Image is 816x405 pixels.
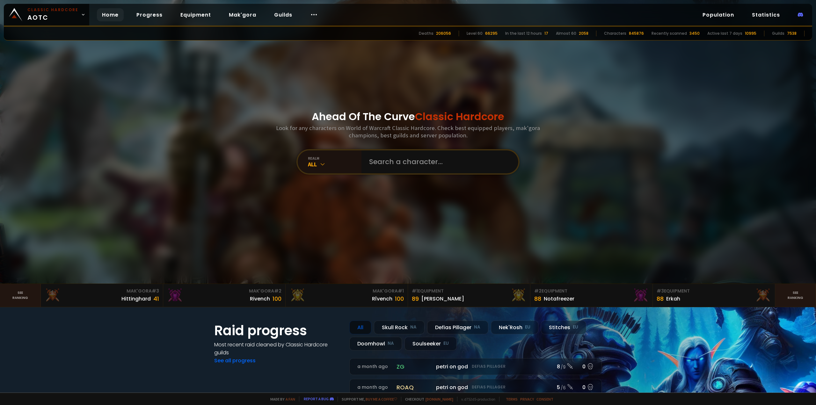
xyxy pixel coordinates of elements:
a: Mak'Gora#2Rivench100 [163,284,286,307]
a: Guilds [269,8,297,21]
div: Skull Rock [374,321,425,334]
h1: Raid progress [214,321,342,341]
div: 66295 [485,31,498,36]
span: # 3 [152,288,159,294]
div: realm [308,156,361,161]
h1: Ahead Of The Curve [312,109,504,124]
div: 2058 [579,31,588,36]
div: Recently scanned [652,31,687,36]
div: Equipment [657,288,771,294]
a: #1Equipment89[PERSON_NAME] [408,284,530,307]
h4: Most recent raid cleaned by Classic Hardcore guilds [214,341,342,357]
a: a month agoroaqpetri on godDefias Pillager5 /60 [349,379,602,396]
div: Guilds [772,31,784,36]
a: a fan [286,397,295,401]
span: # 2 [534,288,542,294]
span: Made by [266,397,295,401]
span: # 3 [657,288,664,294]
a: Mak'Gora#3Hittinghard41 [41,284,163,307]
span: # 1 [412,288,418,294]
span: v. d752d5 - production [457,397,495,401]
span: # 1 [398,288,404,294]
a: [DOMAIN_NAME] [426,397,453,401]
a: a month agozgpetri on godDefias Pillager8 /90 [349,358,602,375]
a: Report a bug [304,396,329,401]
a: Consent [536,397,553,401]
small: EU [573,324,578,330]
div: Mak'Gora [45,288,159,294]
a: Statistics [747,8,785,21]
div: 100 [273,294,281,303]
div: Notafreezer [544,295,574,303]
h3: Look for any characters on World of Warcraft Classic Hardcore. Check best equipped players, mak'g... [273,124,543,139]
a: Mak'Gora#1Rîvench100 [286,284,408,307]
div: Soulseeker [404,337,457,351]
div: Defias Pillager [427,321,488,334]
div: Nek'Rosh [491,321,538,334]
div: 88 [534,294,541,303]
div: 88 [657,294,664,303]
div: Characters [604,31,626,36]
div: Mak'Gora [167,288,281,294]
div: [PERSON_NAME] [421,295,464,303]
div: All [349,321,371,334]
small: NA [388,340,394,347]
small: EU [443,340,449,347]
div: 17 [544,31,548,36]
span: Support me, [338,397,397,401]
div: Mak'Gora [289,288,404,294]
a: #3Equipment88Erkah [653,284,775,307]
div: Active last 7 days [707,31,742,36]
a: Classic HardcoreAOTC [4,4,89,25]
small: NA [474,324,480,330]
div: Erkah [666,295,680,303]
a: Buy me a coffee [366,397,397,401]
div: 3450 [689,31,700,36]
small: EU [525,324,530,330]
a: Population [697,8,739,21]
div: Stitches [541,321,586,334]
span: # 2 [274,288,281,294]
div: In the last 12 hours [505,31,542,36]
div: Hittinghard [121,295,151,303]
a: Home [97,8,124,21]
div: Rîvench [372,295,392,303]
small: NA [410,324,417,330]
div: 845876 [629,31,644,36]
div: Almost 60 [556,31,576,36]
a: Equipment [175,8,216,21]
div: Deaths [419,31,433,36]
span: Classic Hardcore [415,109,504,124]
div: 206056 [436,31,451,36]
a: Seeranking [775,284,816,307]
span: AOTC [27,7,78,22]
a: Progress [131,8,168,21]
div: 7538 [787,31,797,36]
a: #2Equipment88Notafreezer [530,284,653,307]
small: Classic Hardcore [27,7,78,13]
div: Equipment [412,288,526,294]
a: See all progress [214,357,256,364]
div: All [308,161,361,168]
div: 10995 [745,31,756,36]
div: Equipment [534,288,649,294]
a: Mak'gora [224,8,261,21]
div: 100 [395,294,404,303]
input: Search a character... [365,150,511,173]
a: Terms [506,397,518,401]
div: Doomhowl [349,337,402,351]
div: Level 60 [467,31,483,36]
div: Rivench [250,295,270,303]
span: Checkout [401,397,453,401]
div: 41 [153,294,159,303]
a: Privacy [520,397,534,401]
div: 89 [412,294,419,303]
